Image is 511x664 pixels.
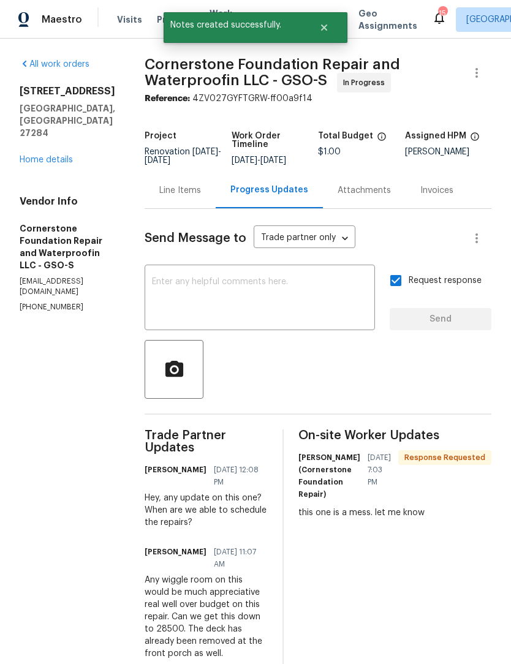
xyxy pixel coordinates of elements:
[145,492,268,529] div: Hey, any update on this one? When are we able to schedule the repairs?
[438,7,447,20] div: 15
[145,94,190,103] b: Reference:
[343,77,390,89] span: In Progress
[405,148,492,156] div: [PERSON_NAME]
[145,148,221,165] span: -
[157,13,195,26] span: Projects
[145,156,170,165] span: [DATE]
[145,92,491,105] div: 4ZV027GYFTGRW-ff00a9f14
[20,302,115,312] p: [PHONE_NUMBER]
[145,546,206,558] h6: [PERSON_NAME]
[20,85,115,97] h2: [STREET_ADDRESS]
[254,228,355,249] div: Trade partner only
[117,13,142,26] span: Visits
[42,13,82,26] span: Maestro
[20,276,115,297] p: [EMAIL_ADDRESS][DOMAIN_NAME]
[409,274,482,287] span: Request response
[232,156,257,165] span: [DATE]
[260,156,286,165] span: [DATE]
[214,546,260,570] span: [DATE] 11:07 AM
[399,451,490,464] span: Response Requested
[145,148,221,165] span: Renovation
[405,132,466,140] h5: Assigned HPM
[164,12,304,38] span: Notes created successfully.
[20,195,115,208] h4: Vendor Info
[338,184,391,197] div: Attachments
[304,15,344,40] button: Close
[20,102,115,139] h5: [GEOGRAPHIC_DATA], [GEOGRAPHIC_DATA] 27284
[230,184,308,196] div: Progress Updates
[377,132,387,148] span: The total cost of line items that have been proposed by Opendoor. This sum includes line items th...
[298,429,491,442] span: On-site Worker Updates
[214,464,260,488] span: [DATE] 12:08 PM
[20,60,89,69] a: All work orders
[298,451,360,500] h6: [PERSON_NAME] (Cornerstone Foundation Repair)
[210,7,241,32] span: Work Orders
[20,222,115,271] h5: Cornerstone Foundation Repair and Waterproofin LLC - GSO-S
[159,184,201,197] div: Line Items
[318,132,373,140] h5: Total Budget
[298,507,491,519] div: this one is a mess. let me know
[192,148,218,156] span: [DATE]
[232,132,319,149] h5: Work Order Timeline
[145,429,268,454] span: Trade Partner Updates
[145,57,400,88] span: Cornerstone Foundation Repair and Waterproofin LLC - GSO-S
[145,132,176,140] h5: Project
[20,156,73,164] a: Home details
[420,184,453,197] div: Invoices
[368,451,391,488] span: [DATE] 7:03 PM
[318,148,341,156] span: $1.00
[232,156,286,165] span: -
[470,132,480,148] span: The hpm assigned to this work order.
[145,232,246,244] span: Send Message to
[145,464,206,476] h6: [PERSON_NAME]
[358,7,417,32] span: Geo Assignments
[145,574,268,660] div: Any wiggle room on this would be much appreciative real well over budget on this repair. Can we g...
